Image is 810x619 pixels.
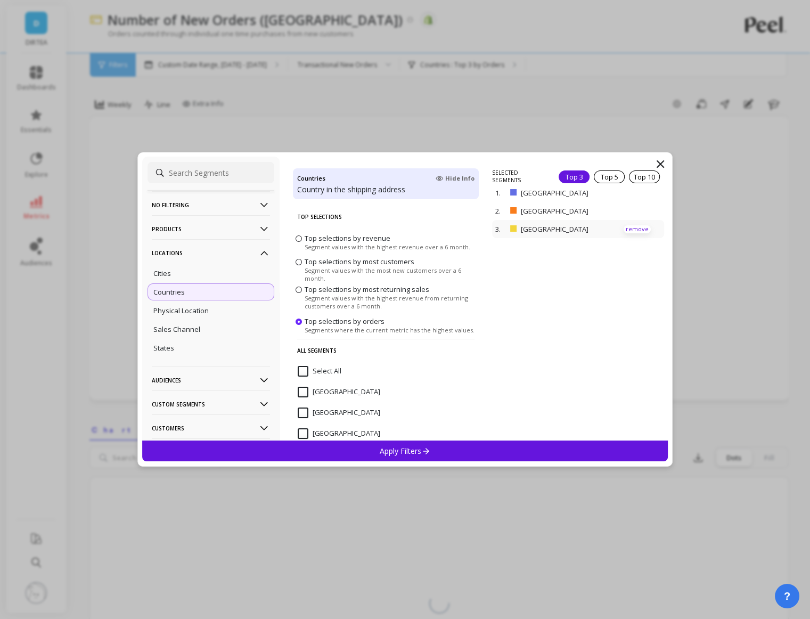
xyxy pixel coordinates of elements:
[298,366,341,377] span: Select All
[305,294,476,310] span: Segment values with the highest revenue from returning customers over a 6 month.
[152,239,270,266] p: Locations
[152,366,270,394] p: Audiences
[152,215,270,242] p: Products
[624,225,651,233] p: remove
[629,170,660,183] div: Top 10
[298,428,380,439] span: Angola
[152,414,270,442] p: Customers
[784,589,790,604] span: ?
[436,174,474,183] span: Hide Info
[298,408,380,418] span: Albania
[297,184,474,195] p: Country in the shipping address
[152,191,270,218] p: No filtering
[495,188,506,198] p: 1.
[559,170,590,183] div: Top 3
[594,170,625,183] div: Top 5
[380,446,430,456] p: Apply Filters
[153,268,171,278] p: Cities
[305,233,390,243] span: Top selections by revenue
[305,266,476,282] span: Segment values with the most new customers over a 6 month.
[148,162,274,183] input: Search Segments
[153,324,200,334] p: Sales Channel
[495,206,506,216] p: 2.
[152,438,270,466] p: Multi-Touch Attribution
[305,243,470,251] span: Segment values with the highest revenue over a 6 month.
[297,206,474,228] p: Top Selections
[152,390,270,418] p: Custom Segments
[298,387,380,397] span: Afghanistan
[305,257,414,266] span: Top selections by most customers
[153,306,209,315] p: Physical Location
[521,224,625,234] p: [GEOGRAPHIC_DATA]
[153,287,185,297] p: Countries
[521,188,625,198] p: [GEOGRAPHIC_DATA]
[305,326,474,334] span: Segments where the current metric has the highest values.
[297,339,474,362] p: All Segments
[495,224,506,234] p: 3.
[153,343,174,353] p: States
[305,284,429,294] span: Top selections by most returning sales
[305,316,384,326] span: Top selections by orders
[492,169,546,184] p: SELECTED SEGMENTS
[521,206,625,216] p: [GEOGRAPHIC_DATA]
[297,173,325,184] h4: Countries
[775,584,799,608] button: ?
